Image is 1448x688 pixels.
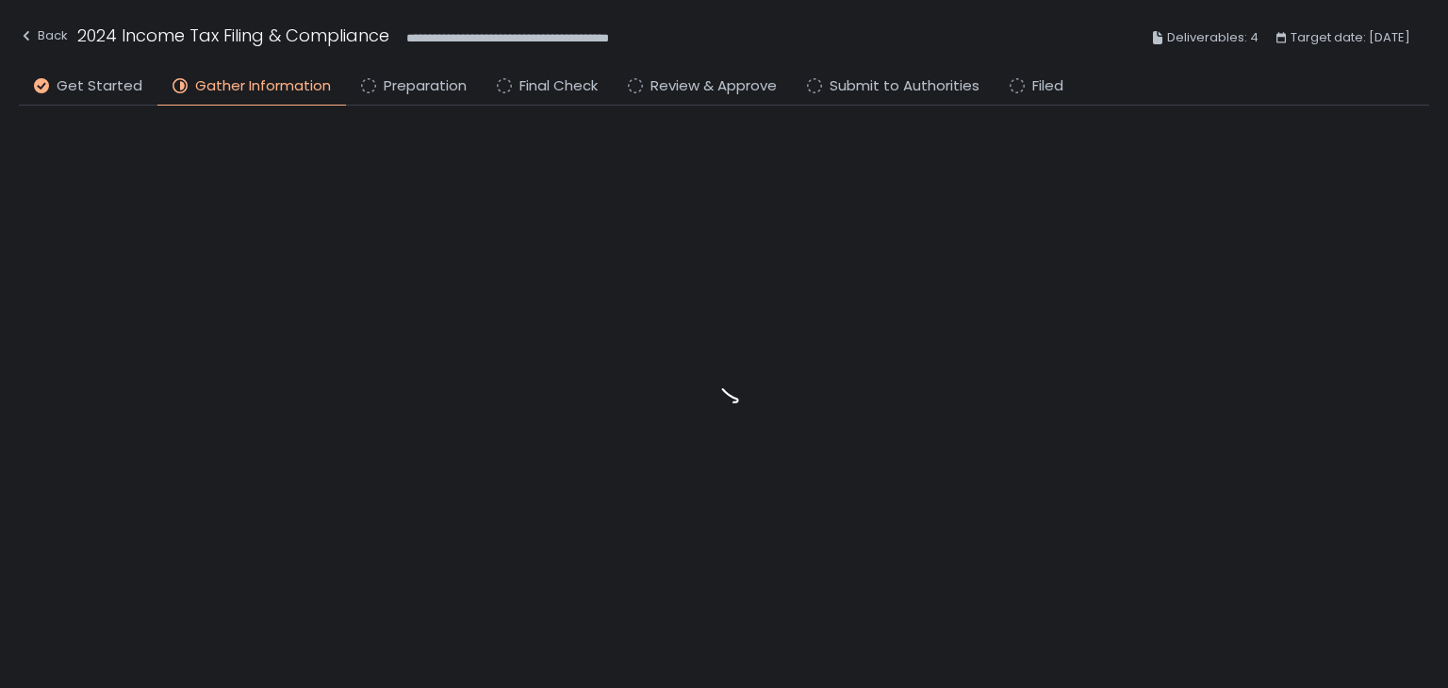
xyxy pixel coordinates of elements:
span: Preparation [384,75,467,97]
span: Target date: [DATE] [1291,26,1410,49]
span: Review & Approve [650,75,777,97]
span: Submit to Authorities [830,75,979,97]
span: Filed [1032,75,1063,97]
span: Get Started [57,75,142,97]
button: Back [19,23,68,54]
span: Deliverables: 4 [1167,26,1259,49]
span: Gather Information [195,75,331,97]
div: Back [19,25,68,47]
span: Final Check [519,75,598,97]
h1: 2024 Income Tax Filing & Compliance [77,23,389,48]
